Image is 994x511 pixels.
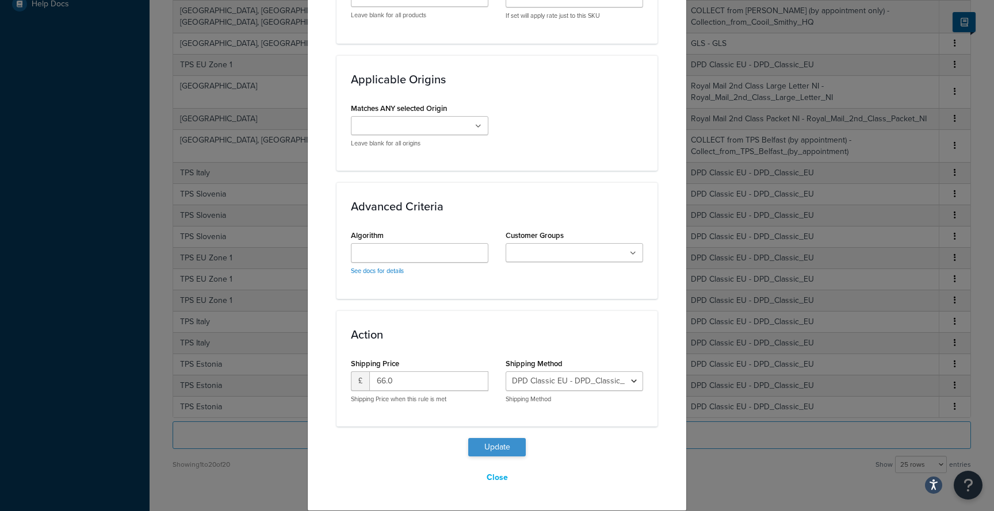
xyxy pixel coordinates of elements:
label: Shipping Price [351,359,399,368]
h3: Advanced Criteria [351,200,643,213]
button: Update [468,438,526,456]
p: Leave blank for all origins [351,139,488,148]
p: If set will apply rate just to this SKU [506,11,643,20]
label: Shipping Method [506,359,563,368]
span: £ [351,371,369,391]
p: Leave blank for all products [351,11,488,20]
button: Close [479,468,515,487]
label: Customer Groups [506,231,564,240]
label: Matches ANY selected Origin [351,104,447,113]
p: Shipping Method [506,395,643,404]
a: See docs for details [351,266,404,275]
h3: Action [351,328,643,341]
p: Shipping Price when this rule is met [351,395,488,404]
label: Algorithm [351,231,384,240]
h3: Applicable Origins [351,73,643,86]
